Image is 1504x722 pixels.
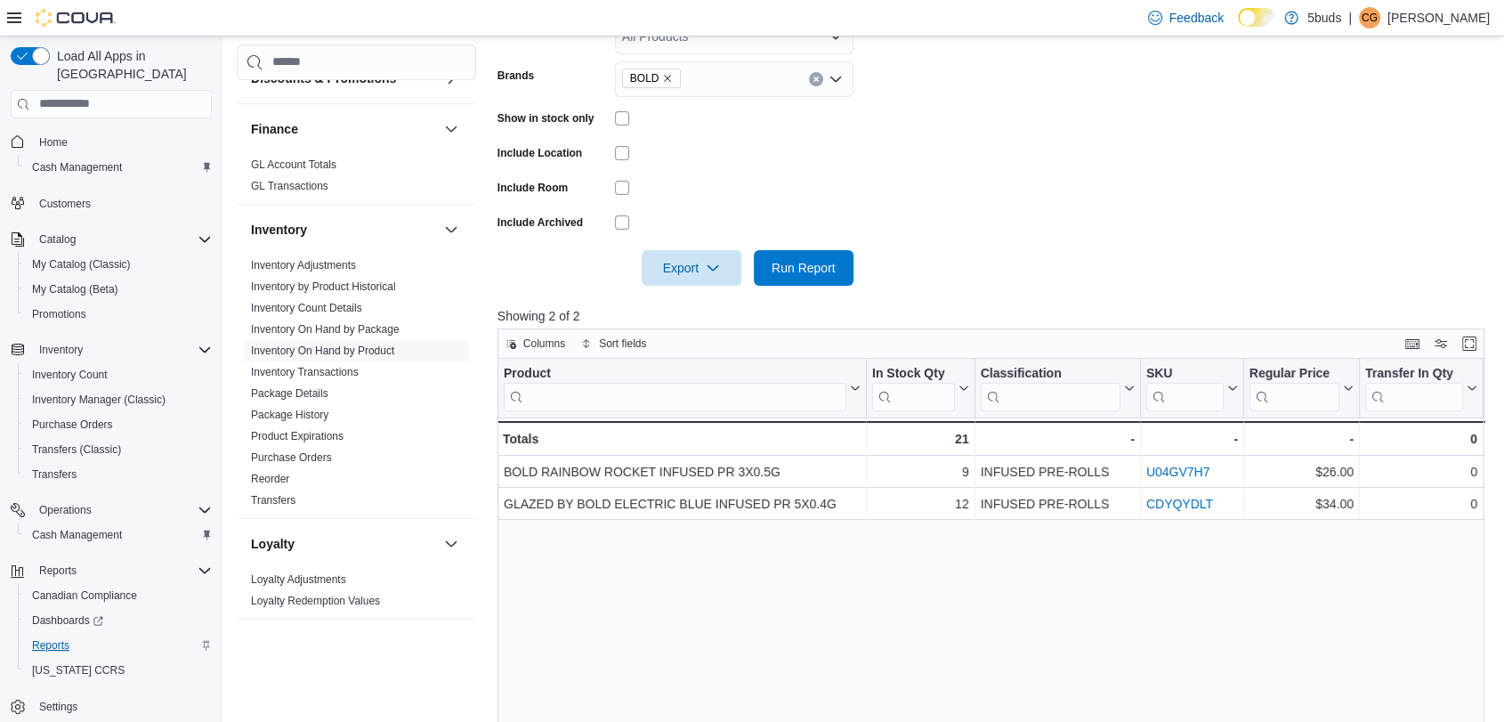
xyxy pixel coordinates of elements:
span: Dashboards [25,610,212,631]
span: Reports [32,638,69,653]
div: 21 [872,428,969,450]
a: Transfers (Classic) [25,439,128,460]
button: Settings [4,694,219,719]
span: Inventory Count Details [251,301,362,315]
span: Inventory by Product Historical [251,280,396,294]
span: BOLD [630,69,659,87]
p: | [1348,7,1352,28]
button: Regular Price [1249,365,1354,410]
button: Sort fields [574,333,653,354]
div: Classification [980,365,1120,382]
button: Product [504,365,861,410]
button: Loyalty [441,533,462,555]
a: Transfers [251,494,295,507]
a: Purchase Orders [251,451,332,464]
button: Purchase Orders [18,412,219,437]
div: SKU [1146,365,1224,382]
span: Settings [32,695,212,718]
a: Cash Management [25,157,129,178]
p: [PERSON_NAME] [1387,7,1490,28]
button: Reports [4,558,219,583]
button: Keyboard shortcuts [1402,333,1423,354]
button: Canadian Compliance [18,583,219,608]
a: GL Transactions [251,180,328,192]
span: GL Account Totals [251,158,336,172]
span: Home [32,131,212,153]
span: Inventory [32,339,212,361]
button: Inventory [4,337,219,362]
a: Inventory On Hand by Product [251,345,394,357]
button: Remove BOLD from selection in this group [662,73,673,84]
button: Home [4,129,219,155]
span: Operations [32,499,212,521]
div: Loyalty [237,569,476,619]
input: Dark Mode [1238,8,1275,27]
button: Catalog [4,227,219,252]
a: Product Expirations [251,430,344,442]
button: Open list of options [829,29,843,44]
span: Inventory Transactions [251,365,359,379]
div: $26.00 [1249,461,1354,483]
a: Loyalty Adjustments [251,573,346,586]
span: Inventory Adjustments [251,258,356,272]
button: Clear input [809,72,823,86]
a: Dashboards [18,608,219,633]
span: Purchase Orders [251,450,332,465]
div: Cheyanne Gauthier [1359,7,1380,28]
a: Reports [25,635,77,656]
button: Promotions [18,302,219,327]
span: Dark Mode [1238,27,1239,28]
button: Reports [18,633,219,658]
span: Columns [523,337,565,351]
span: [US_STATE] CCRS [32,663,125,677]
span: Transfers [251,493,295,507]
a: CDYQYDLT [1146,497,1213,511]
div: - [980,428,1134,450]
span: Catalog [39,232,76,247]
button: Customers [4,191,219,216]
span: Home [39,135,68,150]
span: Purchase Orders [32,418,113,432]
button: Reports [32,560,84,581]
button: In Stock Qty [872,365,969,410]
a: Transfers [25,464,84,485]
div: 0 [1365,461,1477,483]
div: - [1146,428,1238,450]
div: Finance [237,154,476,204]
span: Settings [39,700,77,714]
div: $34.00 [1249,493,1354,515]
button: Transfers (Classic) [18,437,219,462]
span: Inventory Count [25,364,212,385]
img: Cova [36,9,116,27]
a: Inventory Count [25,364,115,385]
a: Cash Management [25,524,129,546]
span: Purchase Orders [25,414,212,435]
span: Loyalty Adjustments [251,572,346,587]
div: Classification [980,365,1120,410]
button: Cash Management [18,155,219,180]
button: Inventory [32,339,90,361]
a: GL Account Totals [251,158,336,171]
span: Load All Apps in [GEOGRAPHIC_DATA] [50,47,212,83]
div: Totals [503,428,861,450]
span: Canadian Compliance [32,588,137,603]
label: Include Location [497,146,582,160]
div: GLAZED BY BOLD ELECTRIC BLUE INFUSED PR 5X0.4G [504,493,861,515]
button: Columns [498,333,572,354]
a: Dashboards [25,610,110,631]
span: Operations [39,503,92,517]
div: In Stock Qty [872,365,955,382]
label: Show in stock only [497,111,594,126]
span: Reports [32,560,212,581]
span: Run Report [772,259,836,277]
button: Open list of options [829,72,843,86]
button: My Catalog (Beta) [18,277,219,302]
span: Promotions [32,307,86,321]
span: GL Transactions [251,179,328,193]
button: Cash Management [18,523,219,548]
div: Regular Price [1249,365,1339,382]
button: SKU [1146,365,1238,410]
a: Loyalty Redemption Values [251,595,380,607]
div: Product [504,365,846,382]
div: Transfer In Qty [1365,365,1463,382]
